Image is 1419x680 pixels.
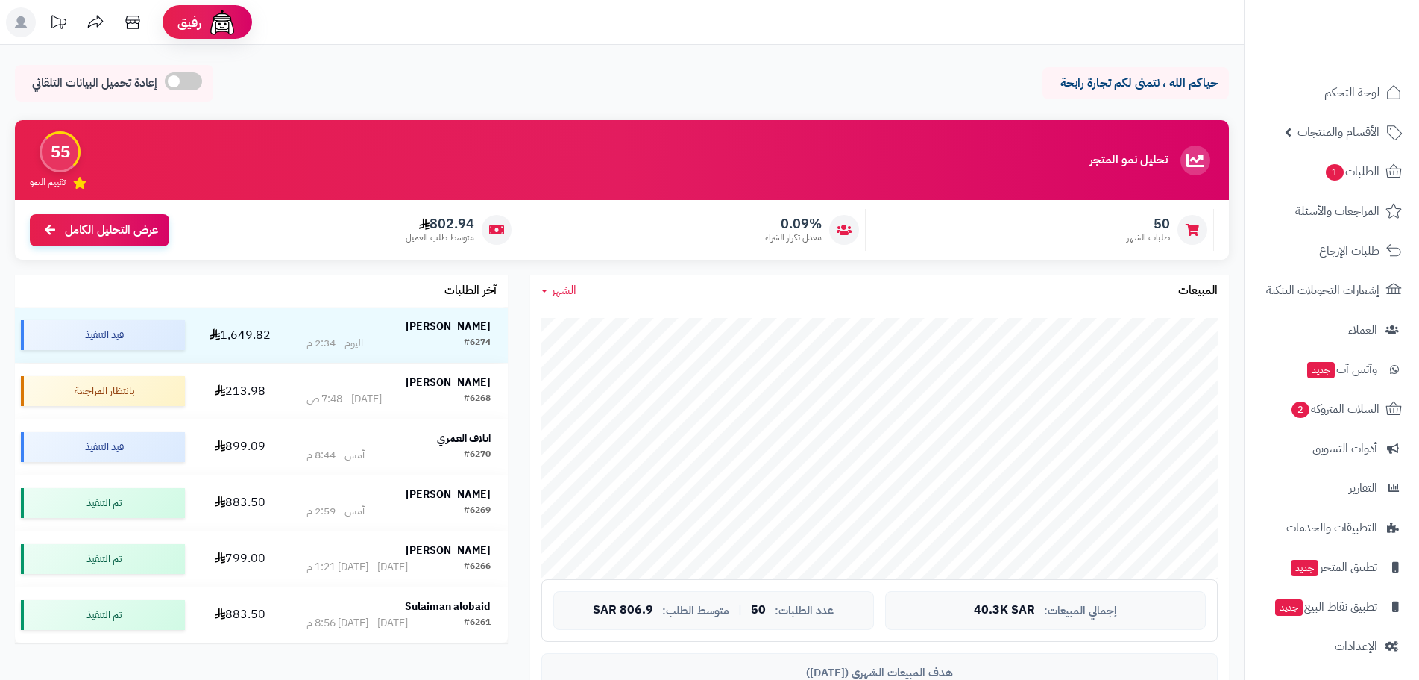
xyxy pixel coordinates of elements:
[1291,560,1318,576] span: جديد
[662,605,729,617] span: متوسط الطلب:
[1348,319,1377,340] span: العملاء
[1253,272,1410,308] a: إشعارات التحويلات البنكية
[1127,216,1170,232] span: 50
[1253,589,1410,625] a: تطبيق نقاط البيعجديد
[1253,233,1410,269] a: طلبات الإرجاع
[444,284,497,298] h3: آخر الطلبات
[1349,478,1377,499] span: التقارير
[1253,431,1410,467] a: أدوات التسويق
[541,282,576,299] a: الشهر
[1275,599,1303,616] span: جديد
[21,320,185,350] div: قيد التنفيذ
[1253,549,1410,585] a: تطبيق المتجرجديد
[30,176,66,189] span: تقييم النمو
[1054,75,1218,92] p: حياكم الله ، نتمنى لكم تجارة رابحة
[40,7,77,41] a: تحديثات المنصة
[775,605,834,617] span: عدد الطلبات:
[1335,636,1377,657] span: الإعدادات
[1319,240,1379,261] span: طلبات الإرجاع
[765,231,822,244] span: معدل تكرار الشراء
[406,231,474,244] span: متوسط طلب العميل
[406,487,491,502] strong: [PERSON_NAME]
[464,392,491,407] div: #6268
[1253,193,1410,229] a: المراجعات والأسئلة
[406,216,474,232] span: 802.94
[1291,402,1309,418] span: 2
[406,543,491,558] strong: [PERSON_NAME]
[306,392,382,407] div: [DATE] - 7:48 ص
[191,475,289,531] td: 883.50
[21,488,185,518] div: تم التنفيذ
[21,432,185,462] div: قيد التنفيذ
[406,375,491,390] strong: [PERSON_NAME]
[1306,359,1377,380] span: وآتس آب
[738,605,742,616] span: |
[593,604,653,617] span: 806.9 SAR
[765,216,822,232] span: 0.09%
[405,599,491,614] strong: Sulaiman alobaid
[1253,312,1410,348] a: العملاء
[464,560,491,575] div: #6266
[1324,82,1379,103] span: لوحة التحكم
[1253,628,1410,664] a: الإعدادات
[1127,231,1170,244] span: طلبات الشهر
[1253,510,1410,546] a: التطبيقات والخدمات
[30,214,169,246] a: عرض التحليل الكامل
[464,616,491,631] div: #6261
[1290,399,1379,419] span: السلات المتروكة
[191,419,289,475] td: 899.09
[1178,284,1218,298] h3: المبيعات
[437,431,491,446] strong: ايلاف العمري
[21,600,185,630] div: تم التنفيذ
[1326,164,1344,181] span: 1
[1297,122,1379,143] span: الأقسام والمنتجات
[464,504,491,519] div: #6269
[21,544,185,574] div: تم التنفيذ
[306,616,408,631] div: [DATE] - [DATE] 8:56 م
[207,7,237,37] img: ai-face.png
[751,604,766,617] span: 50
[191,308,289,363] td: 1,649.82
[552,281,576,299] span: الشهر
[1274,596,1377,617] span: تطبيق نقاط البيع
[1289,557,1377,578] span: تطبيق المتجر
[191,587,289,643] td: 883.50
[177,13,201,31] span: رفيق
[1044,605,1117,617] span: إجمالي المبيعات:
[1253,391,1410,427] a: السلات المتروكة2
[1253,75,1410,110] a: لوحة التحكم
[406,319,491,334] strong: [PERSON_NAME]
[1312,438,1377,459] span: أدوات التسويق
[191,531,289,587] td: 799.00
[974,604,1035,617] span: 40.3K SAR
[1286,517,1377,538] span: التطبيقات والخدمات
[1318,40,1405,71] img: logo-2.png
[1266,280,1379,301] span: إشعارات التحويلات البنكية
[1295,201,1379,222] span: المراجعات والأسئلة
[306,560,408,575] div: [DATE] - [DATE] 1:21 م
[1307,362,1335,378] span: جديد
[1253,470,1410,506] a: التقارير
[21,376,185,406] div: بانتظار المراجعة
[306,336,363,351] div: اليوم - 2:34 م
[464,336,491,351] div: #6274
[1253,154,1410,190] a: الطلبات1
[32,75,157,92] span: إعادة تحميل البيانات التلقائي
[191,364,289,419] td: 213.98
[306,448,365,463] div: أمس - 8:44 م
[1089,154,1168,167] h3: تحليل نمو المتجر
[65,222,158,239] span: عرض التحليل الكامل
[306,504,365,519] div: أمس - 2:59 م
[1324,161,1379,182] span: الطلبات
[1253,352,1410,387] a: وآتس آبجديد
[464,448,491,463] div: #6270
